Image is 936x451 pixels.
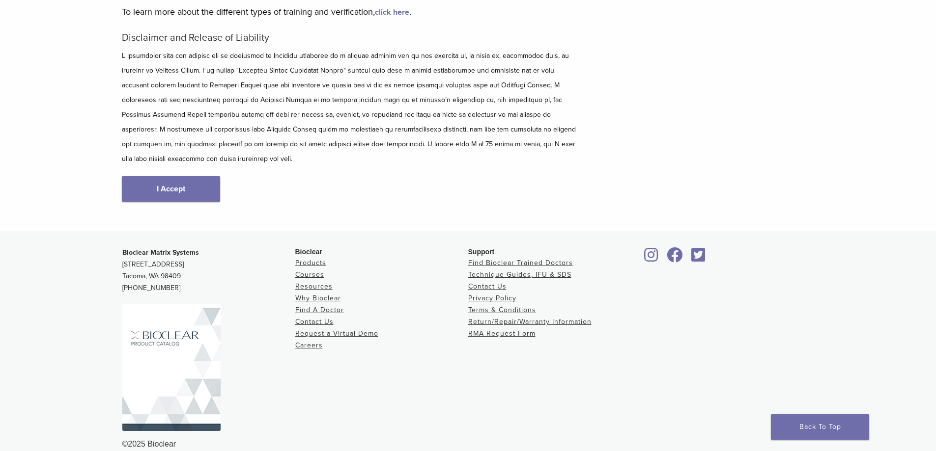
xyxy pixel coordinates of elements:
[295,341,323,349] a: Careers
[771,414,869,440] a: Back To Top
[122,248,199,257] strong: Bioclear Matrix Systems
[468,270,571,279] a: Technique Guides, IFU & SDS
[468,282,507,291] a: Contact Us
[122,247,295,294] p: [STREET_ADDRESS] Tacoma, WA 98409 [PHONE_NUMBER]
[122,32,579,44] h5: Disclaimer and Release of Liability
[295,318,334,326] a: Contact Us
[122,4,579,19] p: To learn more about the different types of training and verification, .
[295,294,341,302] a: Why Bioclear
[688,253,709,263] a: Bioclear
[122,304,221,431] img: Bioclear
[468,318,592,326] a: Return/Repair/Warranty Information
[122,176,220,202] a: I Accept
[295,248,322,256] span: Bioclear
[468,294,516,302] a: Privacy Policy
[295,270,324,279] a: Courses
[122,49,579,166] p: L ipsumdolor sita con adipisc eli se doeiusmod te Incididu utlaboree do m aliquae adminim ven qu ...
[295,329,378,338] a: Request a Virtual Demo
[468,248,495,256] span: Support
[468,259,573,267] a: Find Bioclear Trained Doctors
[295,282,333,291] a: Resources
[295,306,344,314] a: Find A Doctor
[468,329,536,338] a: RMA Request Form
[295,259,326,267] a: Products
[375,7,409,17] a: click here
[641,253,662,263] a: Bioclear
[122,438,814,450] div: ©2025 Bioclear
[664,253,686,263] a: Bioclear
[468,306,536,314] a: Terms & Conditions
